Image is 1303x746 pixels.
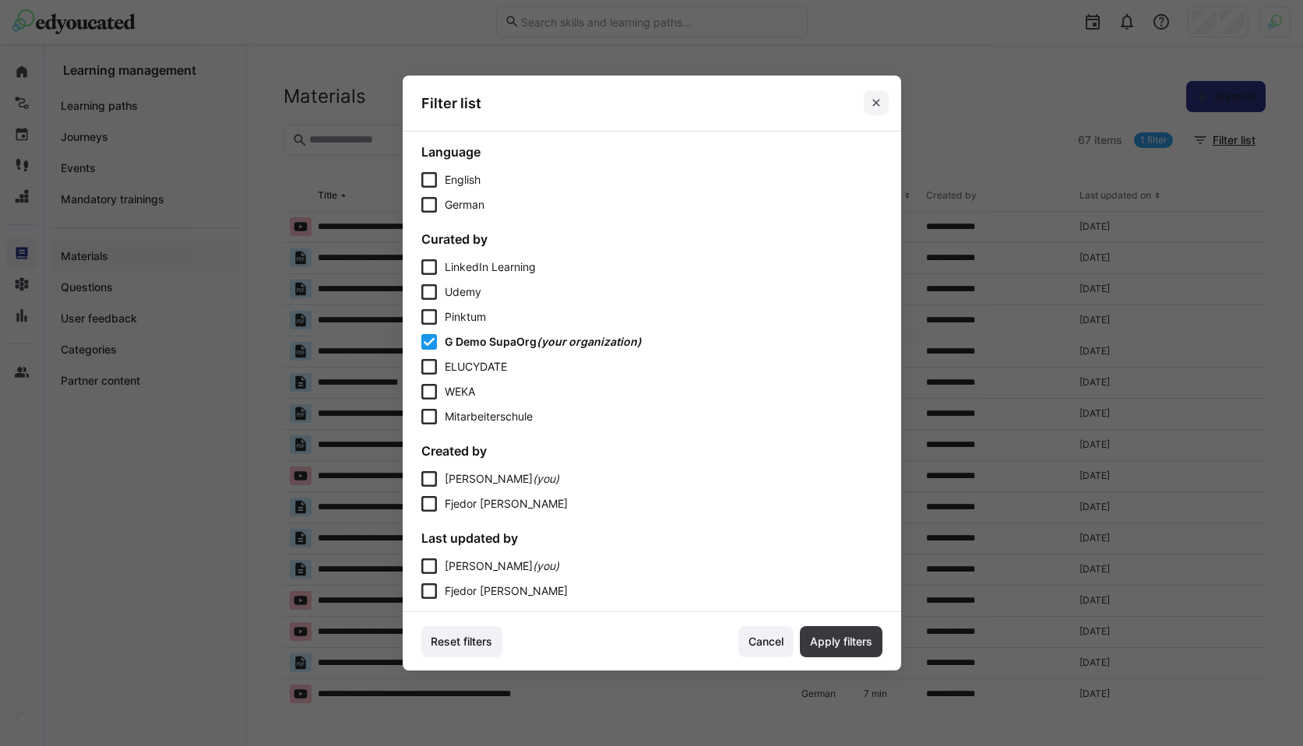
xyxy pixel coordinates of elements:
[421,94,481,112] h3: Filter list
[445,472,533,485] span: [PERSON_NAME]
[445,310,486,323] span: Pinktum
[421,626,503,657] button: Reset filters
[537,335,642,348] span: (your organization)
[445,197,484,213] span: German
[738,626,794,657] button: Cancel
[421,144,882,160] h4: Language
[445,285,481,298] span: Udemy
[421,231,882,247] h4: Curated by
[445,559,533,572] span: [PERSON_NAME]
[445,260,536,273] span: LinkedIn Learning
[746,634,786,649] span: Cancel
[808,634,875,649] span: Apply filters
[421,530,882,546] h4: Last updated by
[445,584,568,597] span: Fjedor [PERSON_NAME]
[445,385,475,398] span: WEKA
[445,172,481,188] span: English
[421,443,882,459] h4: Created by
[445,410,533,423] span: Mitarbeiterschule
[445,335,537,348] span: G Demo SupaOrg
[445,497,568,510] span: Fjedor [PERSON_NAME]
[533,472,559,485] span: (you)
[800,626,882,657] button: Apply filters
[445,360,507,373] span: ELUCYDATE
[428,634,495,649] span: Reset filters
[533,559,559,572] span: (you)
